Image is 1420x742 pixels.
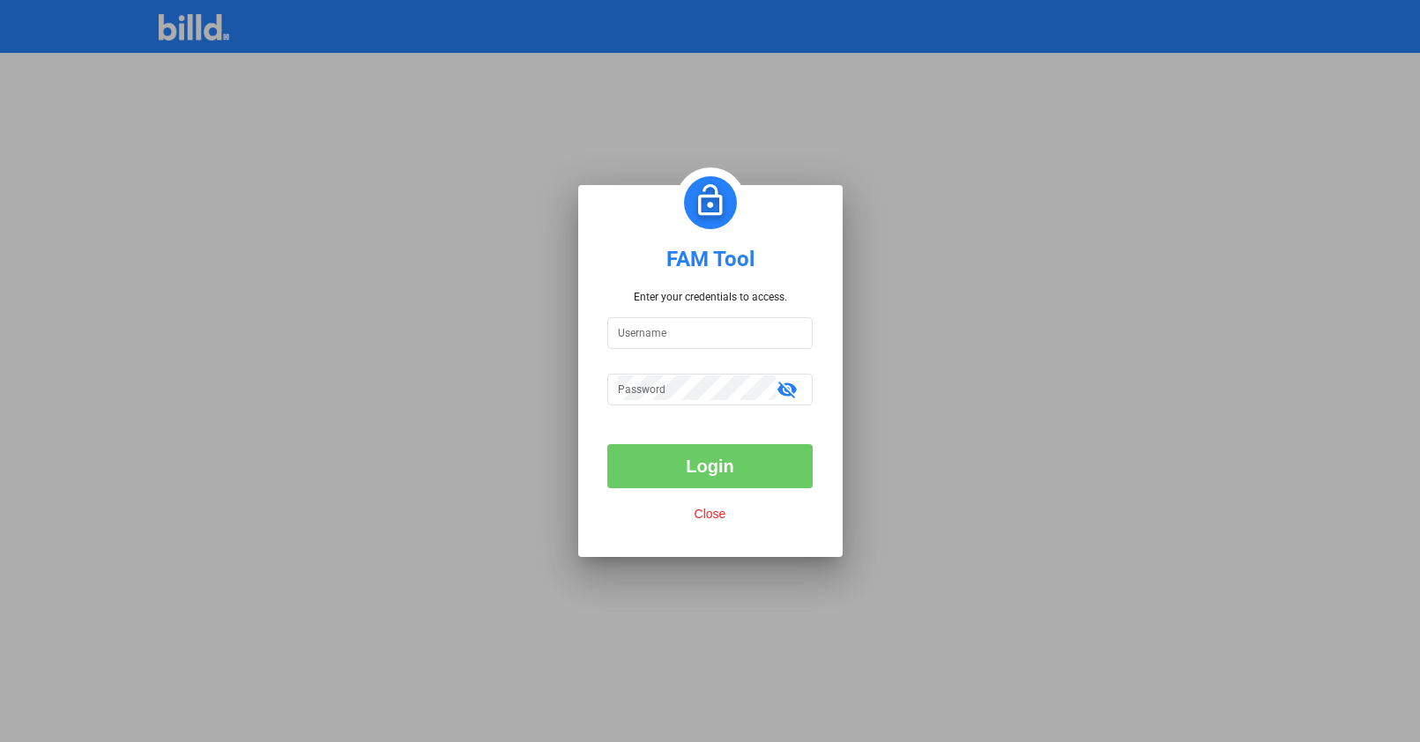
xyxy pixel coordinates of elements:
[666,247,755,271] div: FAM Tool
[690,179,731,226] img: password.png
[689,506,732,522] button: Close
[607,444,813,488] button: Login
[634,291,787,303] p: Enter your credentials to access.
[777,378,798,399] mat-icon: visibility_off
